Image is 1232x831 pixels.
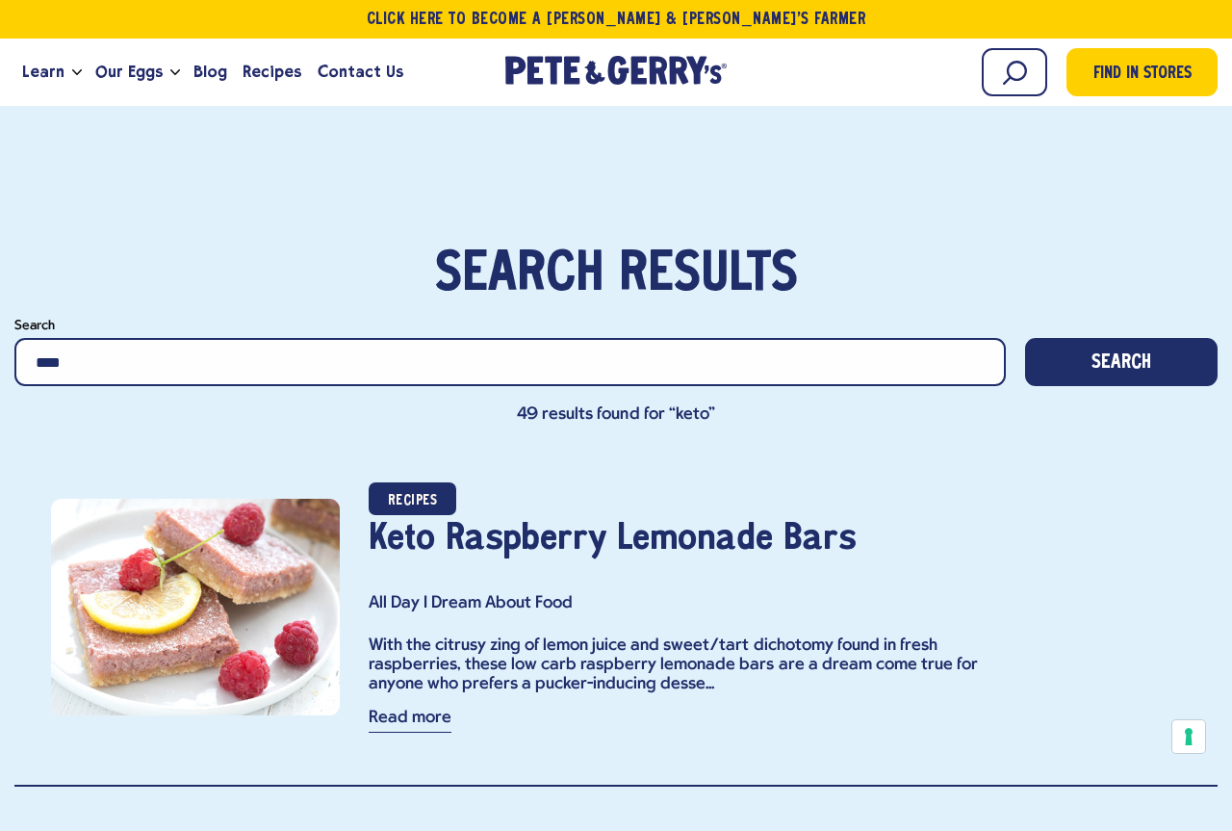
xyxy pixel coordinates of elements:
[369,482,457,515] span: Recipes
[14,477,1218,737] div: item
[318,60,403,84] span: Contact Us
[186,46,235,98] a: Blog
[369,710,451,733] a: Read more
[14,402,1218,428] p: 49 results found for “keto”
[369,522,856,557] a: Keto Raspberry Lemonade Bars
[95,60,163,84] span: Our Eggs
[72,69,82,76] button: Open the dropdown menu for Learn
[193,60,227,84] span: Blog
[14,46,72,98] a: Learn
[170,69,180,76] button: Open the dropdown menu for Our Eggs
[88,46,170,98] a: Our Eggs
[235,46,309,98] a: Recipes
[1025,338,1218,386] button: Search
[369,590,1182,617] p: All Day I Dream About Food
[982,48,1047,96] input: Search
[1093,62,1192,88] span: Find in Stores
[14,247,1218,304] h1: Search results
[310,46,411,98] a: Contact Us
[22,60,64,84] span: Learn
[14,314,1218,338] label: Search
[243,60,301,84] span: Recipes
[1066,48,1218,96] a: Find in Stores
[369,636,1019,694] div: With the citrusy zing of lemon juice and sweet/tart dichotomy found in fresh raspberries, these l...
[1172,720,1205,753] button: Your consent preferences for tracking technologies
